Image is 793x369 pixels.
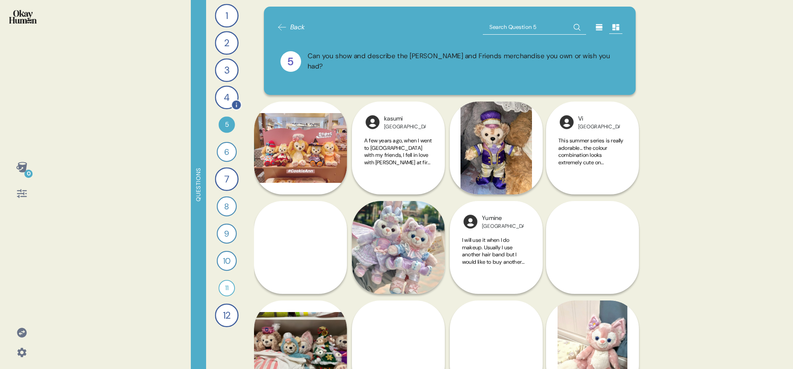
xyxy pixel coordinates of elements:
[217,196,237,216] div: 8
[578,114,620,123] div: Vi
[215,303,238,327] div: 12
[215,167,238,191] div: 7
[364,114,381,130] img: l1ibTKarBSWXLOhlfT5LxFP+OttMJpPJZDKZTCbz9PgHEggSPYjZSwEAAAAASUVORK5CYII=
[215,85,238,109] div: 4
[290,22,305,32] span: Back
[462,213,479,230] img: l1ibTKarBSWXLOhlfT5LxFP+OttMJpPJZDKZTCbz9PgHEggSPYjZSwEAAAAASUVORK5CYII=
[384,114,426,123] div: kasumi
[9,10,37,24] img: okayhuman.3b1b6348.png
[218,280,235,296] div: 11
[482,214,524,223] div: Yumine
[308,51,620,72] div: Can you show and describe the [PERSON_NAME] and Friends merchandise you own or wish you had?
[462,237,529,294] span: I will use it when I do makeup. Usually I use another hair band but I would like to buy another [...
[217,251,237,271] div: 10
[217,224,237,244] div: 9
[483,20,586,35] input: Search Question 5
[215,58,238,82] div: 3
[384,123,426,130] div: [GEOGRAPHIC_DATA]
[280,51,301,72] div: 5
[558,114,575,130] img: l1ibTKarBSWXLOhlfT5LxFP+OttMJpPJZDKZTCbz9PgHEggSPYjZSwEAAAAASUVORK5CYII=
[217,142,237,162] div: 6
[218,116,235,133] div: 5
[24,170,33,178] div: 0
[558,137,625,209] span: This summer series is really adorable... the colour combination looks extremely cute on [PERSON_N...
[215,4,238,27] div: 1
[482,223,524,229] div: [GEOGRAPHIC_DATA]
[364,137,432,209] span: A few years ago, when I went to [GEOGRAPHIC_DATA] with my friends, I fell in love with [PERSON_NA...
[578,123,620,130] div: [GEOGRAPHIC_DATA]
[215,31,238,54] div: 2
